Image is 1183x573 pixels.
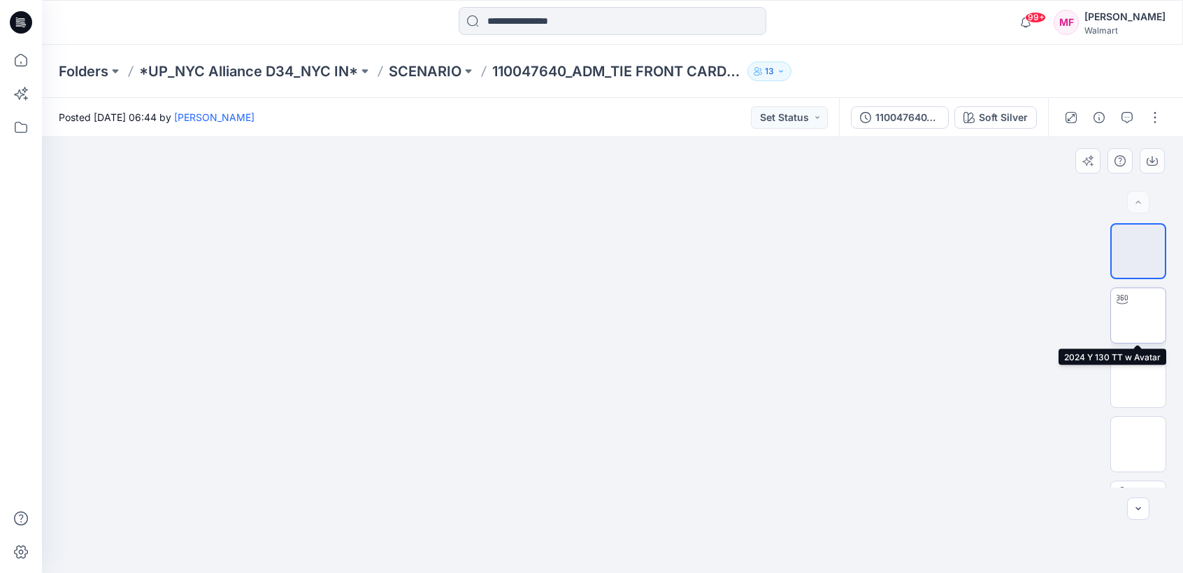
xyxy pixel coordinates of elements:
div: 110047640_ADM_TIE FRONT CARDIGAN-9-19 [875,110,940,125]
a: *UP_NYC Alliance D34_NYC IN* [139,62,358,81]
a: SCENARIO [389,62,461,81]
button: 13 [747,62,791,81]
a: [PERSON_NAME] [174,111,254,123]
a: Folders [59,62,108,81]
span: 99+ [1025,12,1046,23]
button: 110047640_ADM_TIE FRONT CARDIGAN-9-19 [851,106,949,129]
button: Details [1088,106,1110,129]
button: Soft Silver [954,106,1037,129]
div: MF [1054,10,1079,35]
div: Walmart [1084,25,1166,36]
p: 110047640_ADM_TIE FRONT CARDIGAN [492,62,742,81]
div: [PERSON_NAME] [1084,8,1166,25]
p: 13 [765,64,774,79]
div: Soft Silver [979,110,1028,125]
span: Posted [DATE] 06:44 by [59,110,254,125]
